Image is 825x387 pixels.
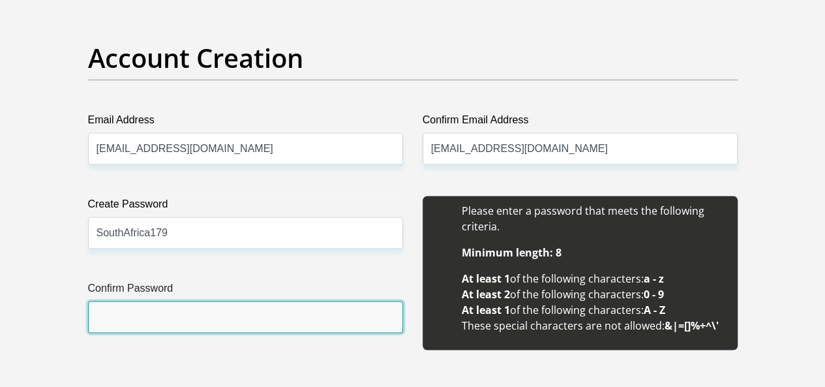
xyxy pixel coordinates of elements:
[423,112,738,132] label: Confirm Email Address
[462,270,725,286] li: of the following characters:
[423,132,738,164] input: Confirm Email Address
[644,271,664,285] b: a - z
[462,271,510,285] b: At least 1
[462,245,562,259] b: Minimum length: 8
[462,317,725,333] li: These special characters are not allowed:
[644,286,664,301] b: 0 - 9
[462,286,725,302] li: of the following characters:
[665,318,719,332] b: &|=[]%+^\'
[462,286,510,301] b: At least 2
[644,302,665,317] b: A - Z
[462,302,510,317] b: At least 1
[88,301,403,333] input: Confirm Password
[462,202,725,234] li: Please enter a password that meets the following criteria.
[88,42,738,74] h2: Account Creation
[88,217,403,249] input: Create Password
[88,280,403,301] label: Confirm Password
[88,196,403,217] label: Create Password
[462,302,725,317] li: of the following characters:
[88,112,403,132] label: Email Address
[88,132,403,164] input: Email Address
